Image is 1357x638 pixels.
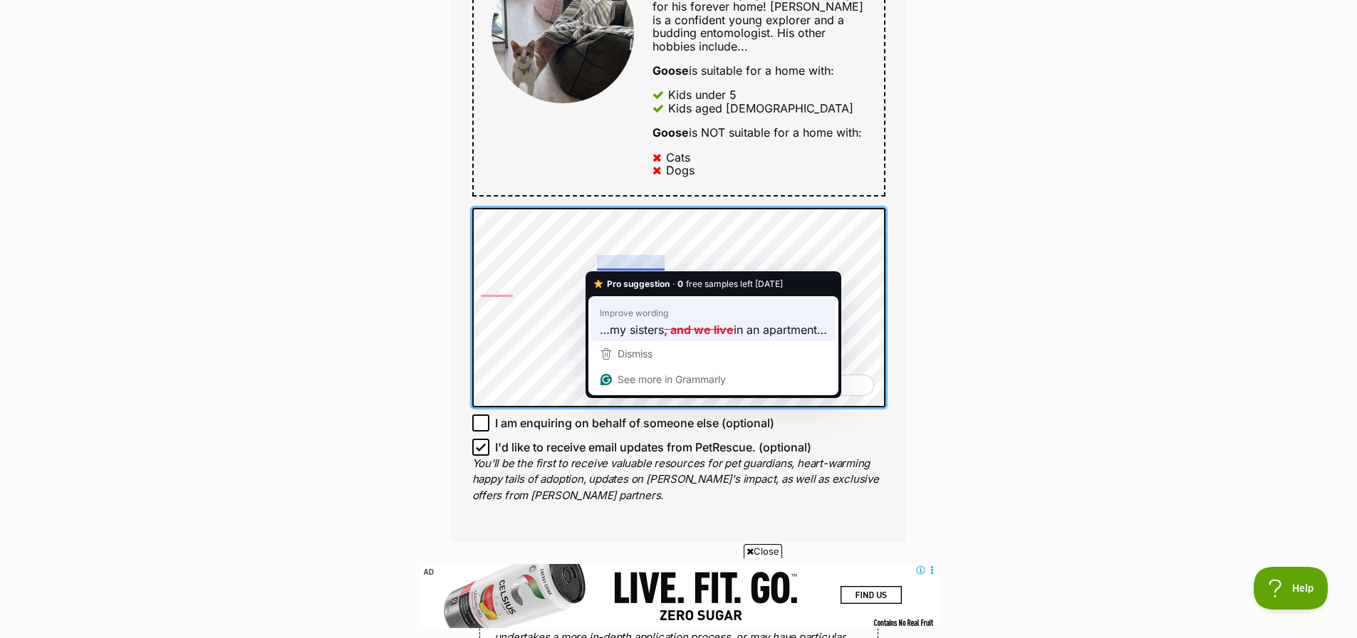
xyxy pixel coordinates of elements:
[1254,567,1329,610] iframe: Help Scout Beacon - Open
[666,151,690,164] div: Cats
[668,88,737,101] div: Kids under 5
[652,63,689,78] strong: Goose
[666,164,695,177] div: Dogs
[495,439,811,456] span: I'd like to receive email updates from PetRescue. (optional)
[472,456,885,504] p: You'll be the first to receive valuable resources for pet guardians, heart-warming happy tails of...
[472,208,885,407] textarea: To enrich screen reader interactions, please activate Accessibility in Grammarly extension settings
[652,125,689,140] strong: Goose
[420,564,438,580] span: AD
[678,630,679,631] iframe: Advertisement
[652,64,865,77] div: is suitable for a home with:
[652,126,865,139] div: is NOT suitable for a home with:
[668,102,853,115] div: Kids aged [DEMOGRAPHIC_DATA]
[744,544,782,558] span: Close
[495,414,774,432] span: I am enquiring on behalf of someone else (optional)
